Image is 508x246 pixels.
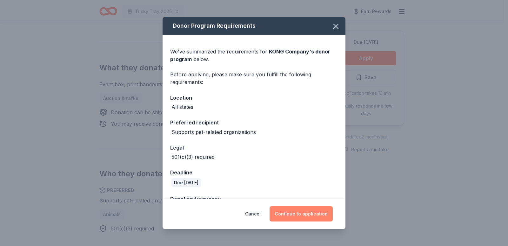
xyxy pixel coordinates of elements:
div: Before applying, please make sure you fulfill the following requirements: [170,71,338,86]
button: Cancel [245,206,261,221]
div: Legal [170,144,338,152]
div: Due [DATE] [171,178,201,187]
div: Donation frequency [170,195,338,203]
div: Donor Program Requirements [163,17,345,35]
button: Continue to application [270,206,333,221]
div: Supports pet-related organizations [171,128,256,136]
div: All states [171,103,193,111]
div: We've summarized the requirements for below. [170,48,338,63]
div: Location [170,94,338,102]
div: 501(c)(3) required [171,153,215,161]
div: Preferred recipient [170,118,338,127]
div: Deadline [170,168,338,177]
